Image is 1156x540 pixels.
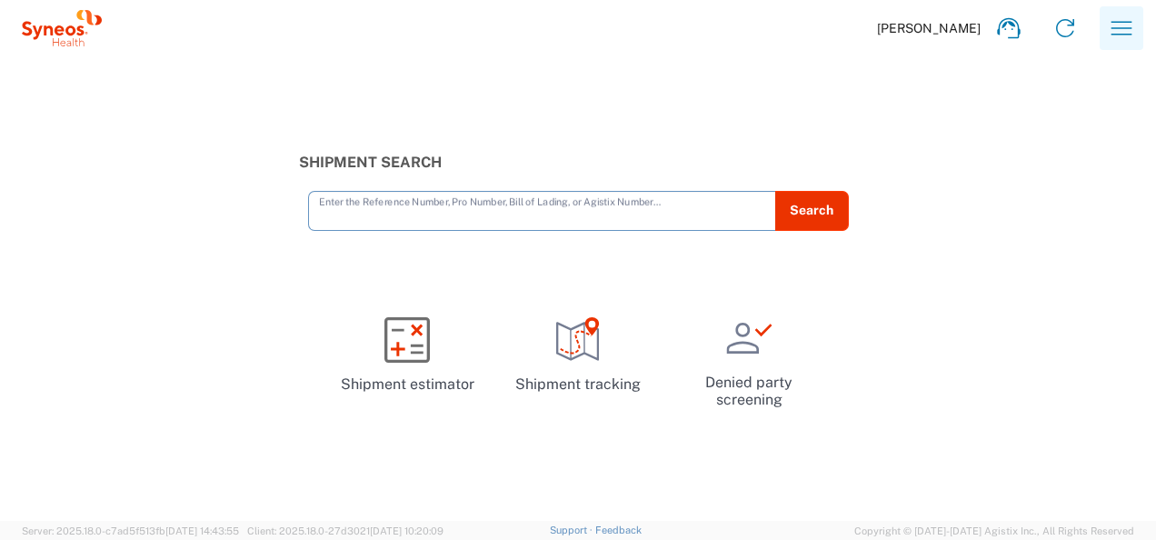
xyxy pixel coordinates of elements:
a: Shipment estimator [329,301,485,410]
a: Denied party screening [671,301,827,424]
span: Client: 2025.18.0-27d3021 [247,525,443,536]
a: Support [550,525,595,535]
a: Shipment tracking [500,301,656,410]
span: [DATE] 14:43:55 [165,525,239,536]
a: Feedback [595,525,642,535]
span: Copyright © [DATE]-[DATE] Agistix Inc., All Rights Reserved [854,523,1134,539]
span: [PERSON_NAME] [877,20,981,36]
button: Search [775,191,849,231]
span: Server: 2025.18.0-c7ad5f513fb [22,525,239,536]
span: [DATE] 10:20:09 [370,525,443,536]
h3: Shipment Search [299,154,858,171]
